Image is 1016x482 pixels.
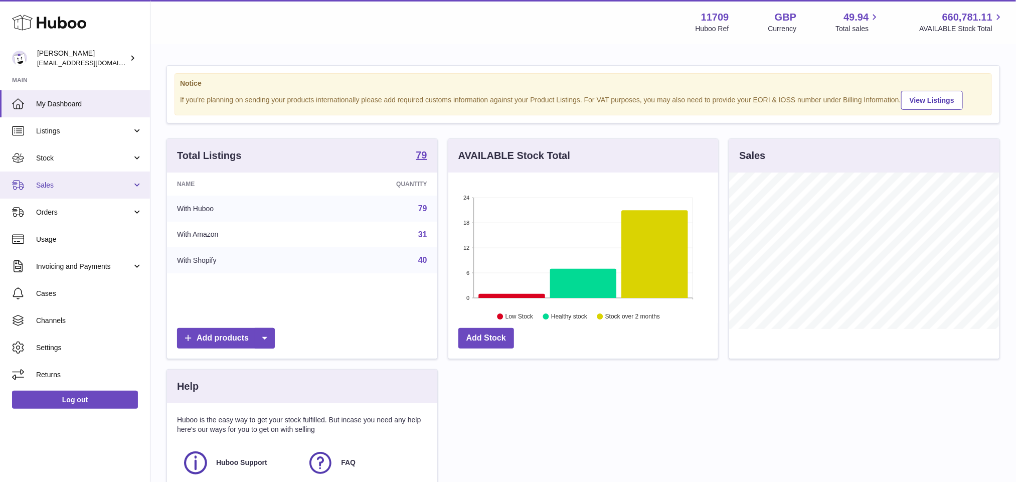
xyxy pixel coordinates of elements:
text: 0 [466,295,469,301]
a: Huboo Support [182,449,297,476]
strong: GBP [775,11,796,24]
h3: AVAILABLE Stock Total [458,149,570,163]
a: Add Stock [458,328,514,349]
div: [PERSON_NAME] [37,49,127,68]
span: Returns [36,370,142,380]
a: 31 [418,230,427,239]
a: FAQ [307,449,422,476]
div: If you're planning on sending your products internationally please add required customs informati... [180,89,986,110]
td: With Amazon [167,222,315,248]
span: Channels [36,316,142,326]
text: Healthy stock [551,313,588,320]
span: Huboo Support [216,458,267,467]
a: View Listings [901,91,963,110]
span: Orders [36,208,132,217]
span: FAQ [341,458,356,467]
h3: Sales [739,149,765,163]
span: Settings [36,343,142,353]
text: 18 [463,220,469,226]
h3: Total Listings [177,149,242,163]
th: Quantity [315,173,437,196]
span: My Dashboard [36,99,142,109]
span: Cases [36,289,142,298]
td: With Shopify [167,247,315,273]
text: 6 [466,270,469,276]
p: Huboo is the easy way to get your stock fulfilled. But incase you need any help here's our ways f... [177,415,427,434]
a: 49.94 Total sales [835,11,880,34]
text: Low Stock [505,313,534,320]
a: Add products [177,328,275,349]
text: 12 [463,245,469,251]
span: AVAILABLE Stock Total [919,24,1004,34]
span: Invoicing and Payments [36,262,132,271]
div: Huboo Ref [696,24,729,34]
a: 79 [416,150,427,162]
h3: Help [177,380,199,393]
text: 24 [463,195,469,201]
img: admin@talkingpointcards.com [12,51,27,66]
strong: 79 [416,150,427,160]
span: Total sales [835,24,880,34]
a: Log out [12,391,138,409]
a: 660,781.11 AVAILABLE Stock Total [919,11,1004,34]
div: Currency [768,24,797,34]
span: [EMAIL_ADDRESS][DOMAIN_NAME] [37,59,147,67]
span: 49.94 [843,11,869,24]
strong: 11709 [701,11,729,24]
th: Name [167,173,315,196]
span: Usage [36,235,142,244]
a: 40 [418,256,427,264]
strong: Notice [180,79,986,88]
span: 660,781.11 [942,11,992,24]
a: 79 [418,204,427,213]
span: Stock [36,153,132,163]
td: With Huboo [167,196,315,222]
text: Stock over 2 months [605,313,660,320]
span: Sales [36,181,132,190]
span: Listings [36,126,132,136]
